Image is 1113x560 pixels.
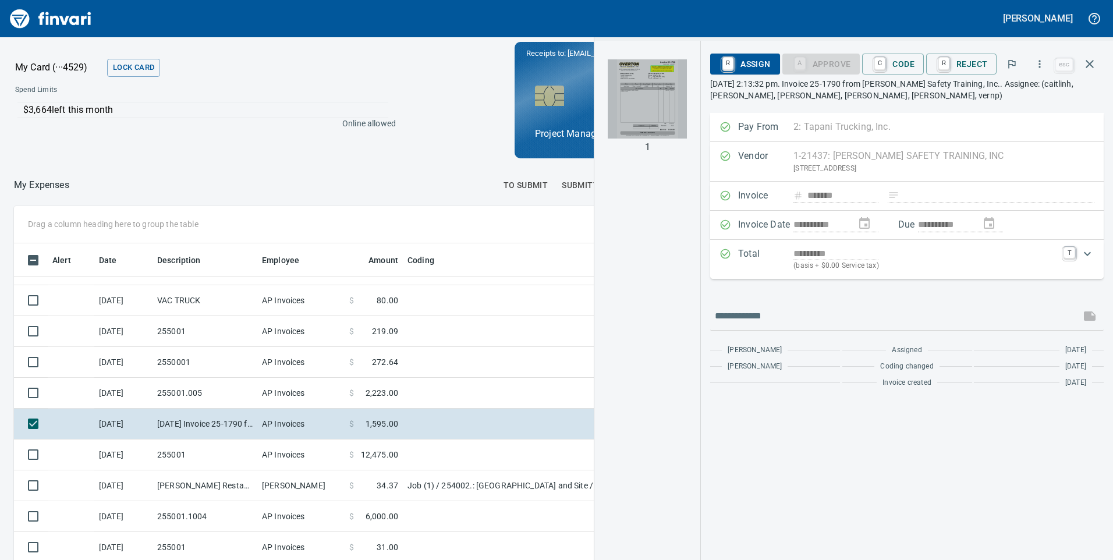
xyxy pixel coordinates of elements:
[1065,377,1086,389] span: [DATE]
[566,48,689,59] span: [EMAIL_ADDRESS][DOMAIN_NAME]
[782,58,860,68] div: Coding Required
[113,61,154,75] span: Lock Card
[722,57,733,70] a: R
[99,253,117,267] span: Date
[1003,12,1073,24] h5: [PERSON_NAME]
[377,480,398,491] span: 34.37
[94,409,153,440] td: [DATE]
[862,54,924,75] button: CCode
[926,54,997,75] button: RReject
[1064,247,1075,258] a: T
[874,57,885,70] a: C
[99,253,132,267] span: Date
[257,285,345,316] td: AP Invoices
[257,409,345,440] td: AP Invoices
[535,127,698,141] p: Project Management
[871,54,914,74] span: Code
[23,103,388,117] p: $3,664 left this month
[645,140,650,154] p: 1
[366,511,398,522] span: 6,000.00
[14,178,69,192] p: My Expenses
[793,260,1057,272] p: (basis + $0.00 Service tax)
[94,501,153,532] td: [DATE]
[882,377,931,389] span: Invoice created
[880,361,933,373] span: Coding changed
[504,178,548,193] span: To Submit
[94,347,153,378] td: [DATE]
[262,253,314,267] span: Employee
[407,253,434,267] span: Coding
[372,356,398,368] span: 272.64
[257,501,345,532] td: AP Invoices
[349,511,354,522] span: $
[999,51,1025,77] button: Flag
[94,470,153,501] td: [DATE]
[349,387,354,399] span: $
[153,378,257,409] td: 255001.005
[153,285,257,316] td: VAC TRUCK
[257,378,345,409] td: AP Invoices
[738,247,793,272] p: Total
[935,54,987,74] span: Reject
[153,316,257,347] td: 255001
[1000,9,1076,27] button: [PERSON_NAME]
[153,501,257,532] td: 255001.1004
[1052,50,1104,78] span: Close invoice
[608,59,687,139] img: Page 1
[157,253,216,267] span: Description
[257,316,345,347] td: AP Invoices
[94,378,153,409] td: [DATE]
[349,295,354,306] span: $
[361,449,398,460] span: 12,475.00
[892,345,921,356] span: Assigned
[710,54,779,75] button: RAssign
[407,253,449,267] span: Coding
[349,356,354,368] span: $
[107,59,160,77] button: Lock Card
[7,5,94,33] img: Finvari
[94,440,153,470] td: [DATE]
[526,48,707,59] p: Receipts to:
[153,409,257,440] td: [DATE] Invoice 25-1790 from [PERSON_NAME] SAFETY TRAINING, INC (1-21437)
[1027,51,1052,77] button: More
[938,57,949,70] a: R
[728,345,782,356] span: [PERSON_NAME]
[257,470,345,501] td: [PERSON_NAME]
[28,218,199,230] p: Drag a column heading here to group the table
[15,61,102,75] p: My Card (···4529)
[94,285,153,316] td: [DATE]
[153,470,257,501] td: [PERSON_NAME] Restaurants [GEOGRAPHIC_DATA]
[377,541,398,553] span: 31.00
[710,240,1104,279] div: Expand
[1055,58,1073,71] a: esc
[1065,361,1086,373] span: [DATE]
[52,253,71,267] span: Alert
[562,178,609,193] span: Submitted
[349,325,354,337] span: $
[52,253,86,267] span: Alert
[353,253,398,267] span: Amount
[349,480,354,491] span: $
[1076,302,1104,330] span: This records your message into the invoice and notifies anyone mentioned
[719,54,770,74] span: Assign
[349,418,354,430] span: $
[366,418,398,430] span: 1,595.00
[14,178,69,192] nav: breadcrumb
[257,347,345,378] td: AP Invoices
[6,118,396,129] p: Online allowed
[257,440,345,470] td: AP Invoices
[153,347,257,378] td: 2550001
[157,253,201,267] span: Description
[349,449,354,460] span: $
[349,541,354,553] span: $
[710,78,1104,101] p: [DATE] 2:13:32 pm. Invoice 25-1790 from [PERSON_NAME] Safety Training, Inc.. Assignee: (caitlinh,...
[728,361,782,373] span: [PERSON_NAME]
[403,470,694,501] td: Job (1) / 254002.: [GEOGRAPHIC_DATA] and Site / 1003. .: General Requirements / 5: Other
[153,440,257,470] td: 255001
[372,325,398,337] span: 219.09
[94,316,153,347] td: [DATE]
[377,295,398,306] span: 80.00
[15,84,225,96] span: Spend Limits
[366,387,398,399] span: 2,223.00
